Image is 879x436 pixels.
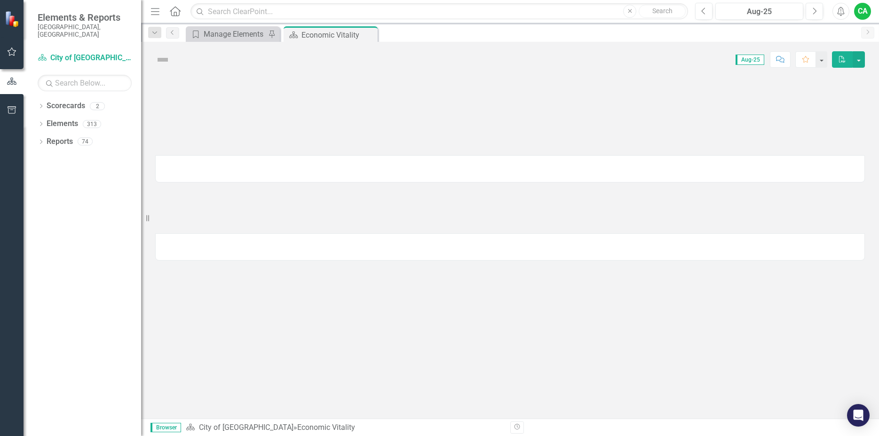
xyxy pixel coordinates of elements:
[854,3,871,20] button: CA
[47,101,85,111] a: Scorecards
[38,53,132,63] a: City of [GEOGRAPHIC_DATA]
[188,28,266,40] a: Manage Elements
[719,6,800,17] div: Aug-25
[90,102,105,110] div: 2
[190,3,688,20] input: Search ClearPoint...
[204,28,266,40] div: Manage Elements
[297,423,355,432] div: Economic Vitality
[155,52,170,67] img: Not Defined
[38,75,132,91] input: Search Below...
[47,119,78,129] a: Elements
[78,138,93,146] div: 74
[652,7,673,15] span: Search
[186,422,503,433] div: »
[301,29,375,41] div: Economic Vitality
[847,404,870,427] div: Open Intercom Messenger
[47,136,73,147] a: Reports
[199,423,293,432] a: City of [GEOGRAPHIC_DATA]
[5,11,21,27] img: ClearPoint Strategy
[639,5,686,18] button: Search
[715,3,803,20] button: Aug-25
[736,55,764,65] span: Aug-25
[38,23,132,39] small: [GEOGRAPHIC_DATA], [GEOGRAPHIC_DATA]
[83,120,101,128] div: 313
[38,12,132,23] span: Elements & Reports
[150,423,181,432] span: Browser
